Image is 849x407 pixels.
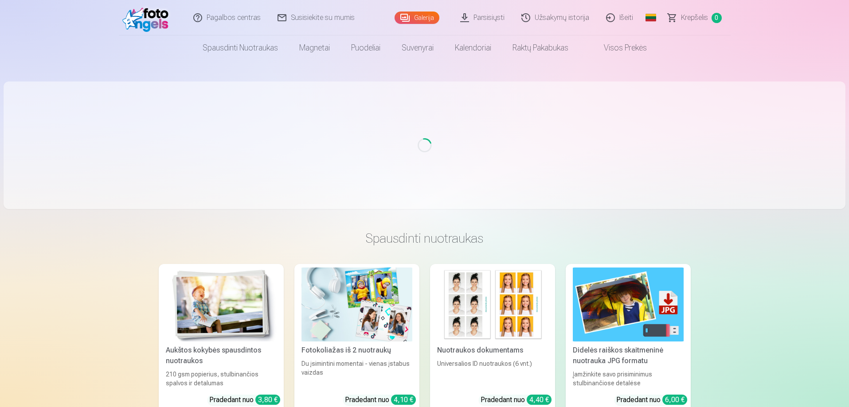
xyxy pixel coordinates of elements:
[437,267,548,341] img: Nuotraukos dokumentams
[573,267,684,341] img: Didelės raiškos skaitmeninė nuotrauka JPG formatu
[502,35,579,60] a: Raktų pakabukas
[579,35,657,60] a: Visos prekės
[162,370,280,388] div: 210 gsm popierius, stulbinančios spalvos ir detalumas
[122,4,173,32] img: /fa2
[391,395,416,405] div: 4,10 €
[569,370,687,388] div: Įamžinkite savo prisiminimus stulbinančiose detalėse
[391,35,444,60] a: Suvenyrai
[340,35,391,60] a: Puodeliai
[289,35,340,60] a: Magnetai
[616,395,687,405] div: Pradedant nuo
[301,267,412,341] img: Fotokoliažas iš 2 nuotraukų
[569,345,687,366] div: Didelės raiškos skaitmeninė nuotrauka JPG formatu
[681,12,708,23] span: Krepšelis
[434,359,552,388] div: Universalios ID nuotraukos (6 vnt.)
[527,395,552,405] div: 4,40 €
[662,395,687,405] div: 6,00 €
[192,35,289,60] a: Spausdinti nuotraukas
[298,345,416,356] div: Fotokoliažas iš 2 nuotraukų
[395,12,439,24] a: Galerija
[481,395,552,405] div: Pradedant nuo
[166,267,277,341] img: Aukštos kokybės spausdintos nuotraukos
[712,13,722,23] span: 0
[209,395,280,405] div: Pradedant nuo
[255,395,280,405] div: 3,80 €
[166,230,684,246] h3: Spausdinti nuotraukas
[434,345,552,356] div: Nuotraukos dokumentams
[298,359,416,388] div: Du įsimintini momentai - vienas įstabus vaizdas
[345,395,416,405] div: Pradedant nuo
[162,345,280,366] div: Aukštos kokybės spausdintos nuotraukos
[444,35,502,60] a: Kalendoriai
